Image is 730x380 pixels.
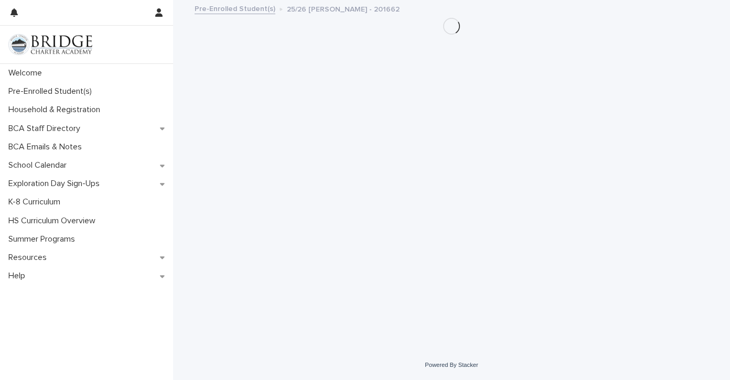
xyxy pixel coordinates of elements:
[195,2,275,14] a: Pre-Enrolled Student(s)
[4,216,104,226] p: HS Curriculum Overview
[4,86,100,96] p: Pre-Enrolled Student(s)
[4,68,50,78] p: Welcome
[4,124,89,134] p: BCA Staff Directory
[8,34,92,55] img: V1C1m3IdTEidaUdm9Hs0
[4,142,90,152] p: BCA Emails & Notes
[4,197,69,207] p: K-8 Curriculum
[4,253,55,263] p: Resources
[4,271,34,281] p: Help
[4,160,75,170] p: School Calendar
[4,179,108,189] p: Exploration Day Sign-Ups
[4,234,83,244] p: Summer Programs
[425,362,478,368] a: Powered By Stacker
[287,3,400,14] p: 25/26 [PERSON_NAME] - 201662
[4,105,109,115] p: Household & Registration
